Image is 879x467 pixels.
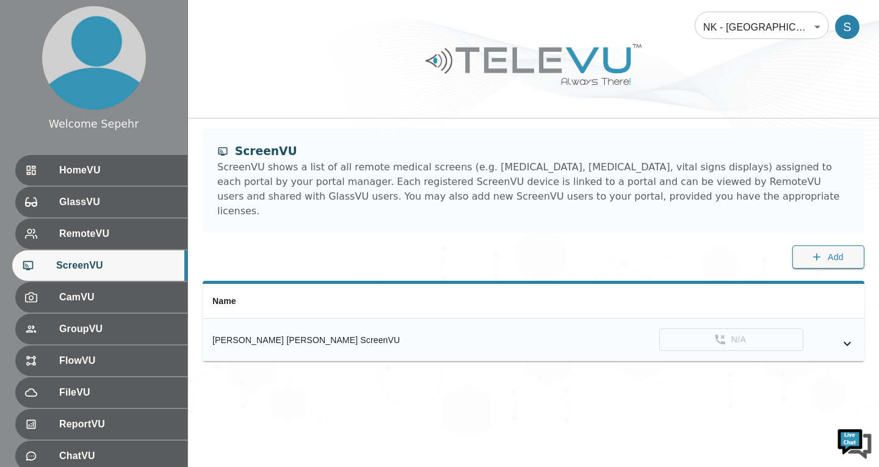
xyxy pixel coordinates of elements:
[49,116,139,132] div: Welcome Sepehr
[695,10,829,44] div: NK - [GEOGRAPHIC_DATA] - [GEOGRAPHIC_DATA]
[56,258,178,273] span: ScreenVU
[15,282,187,313] div: CamVU
[59,353,178,368] span: FlowVU
[59,290,178,305] span: CamVU
[217,160,850,219] div: ScreenVU shows a list of all remote medical screens (e.g. [MEDICAL_DATA], [MEDICAL_DATA], vital s...
[835,15,859,39] div: S
[15,155,187,186] div: HomeVU
[217,143,850,160] div: ScreenVU
[15,346,187,376] div: FlowVU
[15,219,187,249] div: RemoteVU
[59,195,178,209] span: GlassVU
[212,296,236,306] span: Name
[15,187,187,217] div: GlassVU
[424,39,643,90] img: Logo
[15,409,187,440] div: ReportVU
[203,284,864,361] table: simple table
[59,449,178,463] span: ChatVU
[59,163,178,178] span: HomeVU
[828,250,844,265] span: Add
[59,226,178,241] span: RemoteVU
[836,424,873,461] img: Chat Widget
[15,314,187,344] div: GroupVU
[59,417,178,432] span: ReportVU
[792,245,864,269] button: Add
[15,377,187,408] div: FileVU
[42,6,146,110] img: profile.png
[59,385,178,400] span: FileVU
[59,322,178,336] span: GroupVU
[12,250,187,281] div: ScreenVU
[212,334,518,346] div: [PERSON_NAME] [PERSON_NAME] ScreenVU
